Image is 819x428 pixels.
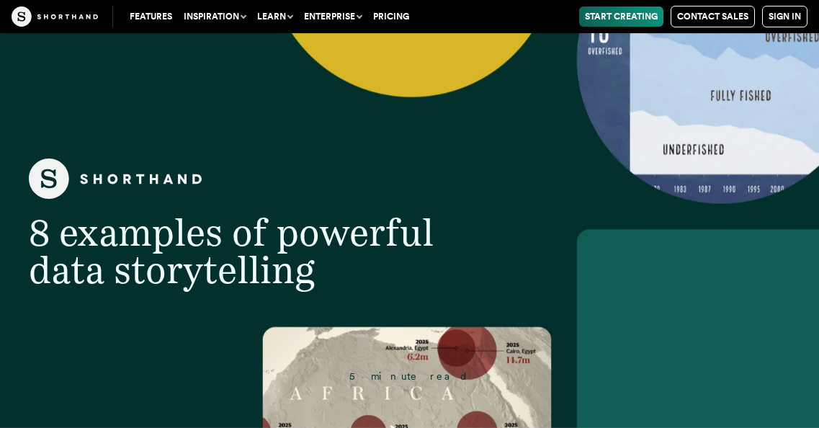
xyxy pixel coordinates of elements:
[762,6,807,27] a: Sign in
[349,370,469,382] span: 5 minute read
[298,6,367,27] button: Enterprise
[12,6,98,27] img: The Craft
[251,6,298,27] button: Learn
[124,6,178,27] a: Features
[579,6,663,27] a: Start Creating
[367,6,415,27] a: Pricing
[671,6,755,27] a: Contact Sales
[29,210,434,292] span: 8 examples of powerful data storytelling
[178,6,251,27] button: Inspiration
